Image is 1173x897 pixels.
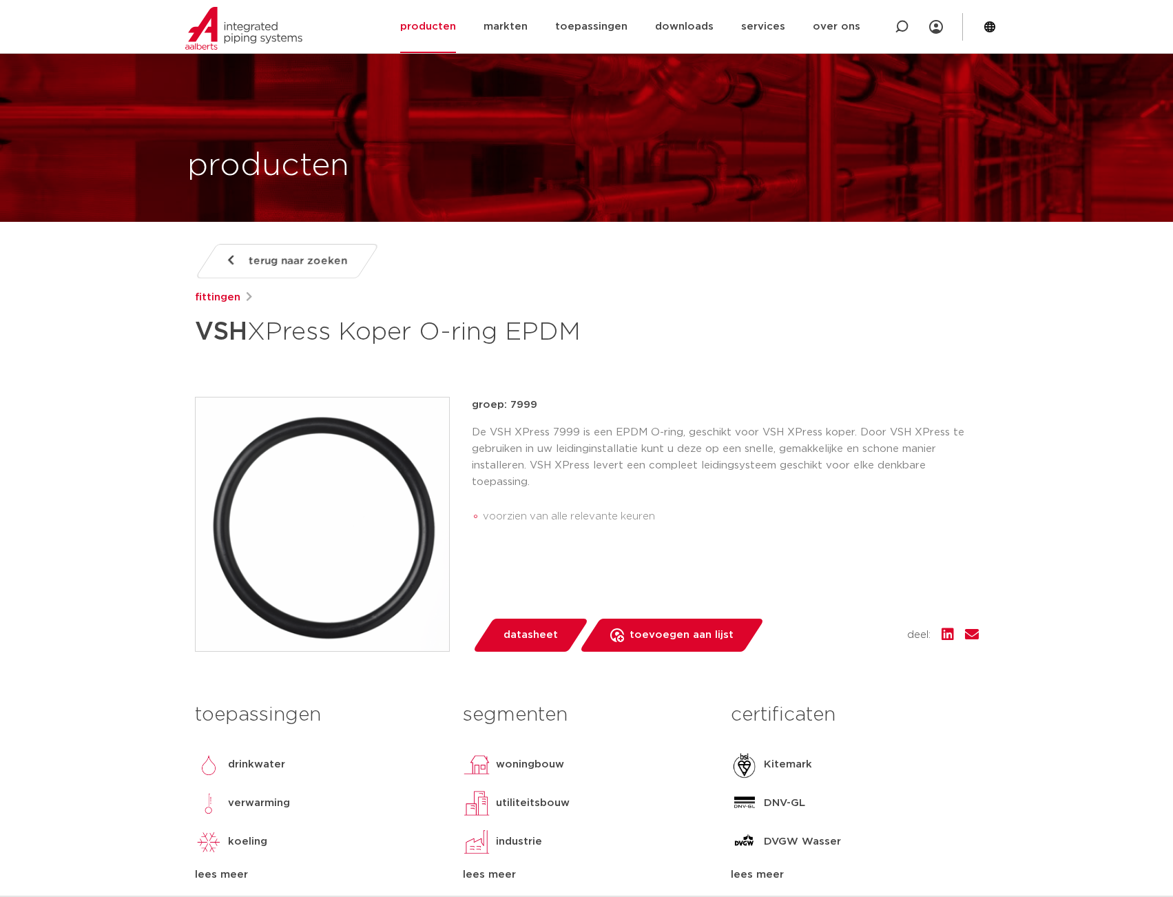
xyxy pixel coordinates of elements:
div: lees meer [463,867,710,883]
p: groep: 7999 [472,397,979,413]
p: De VSH XPress 7999 is een EPDM O-ring, geschikt voor VSH XPress koper. Door VSH XPress te gebruik... [472,424,979,491]
img: verwarming [195,790,222,817]
h1: producten [187,144,349,188]
a: fittingen [195,289,240,306]
h3: certificaten [731,701,978,729]
div: lees meer [195,867,442,883]
p: industrie [496,834,542,850]
p: koeling [228,834,267,850]
img: Kitemark [731,751,758,779]
img: koeling [195,828,222,856]
span: terug naar zoeken [249,250,347,272]
img: Product Image for VSH XPress Koper O-ring EPDM [196,398,449,651]
img: DVGW Wasser [731,828,758,856]
span: toevoegen aan lijst [630,624,734,646]
div: lees meer [731,867,978,883]
p: utiliteitsbouw [496,795,570,812]
a: terug naar zoeken [194,244,379,278]
img: DNV-GL [731,790,758,817]
span: deel: [907,627,931,643]
p: DVGW Wasser [764,834,841,850]
h3: segmenten [463,701,710,729]
p: woningbouw [496,756,564,773]
img: drinkwater [195,751,222,779]
a: datasheet [472,619,589,652]
h1: XPress Koper O-ring EPDM [195,311,712,353]
p: Kitemark [764,756,812,773]
img: utiliteitsbouw [463,790,490,817]
h3: toepassingen [195,701,442,729]
p: drinkwater [228,756,285,773]
span: datasheet [504,624,558,646]
img: industrie [463,828,490,856]
p: verwarming [228,795,290,812]
p: DNV-GL [764,795,805,812]
img: woningbouw [463,751,490,779]
strong: VSH [195,320,247,344]
li: voorzien van alle relevante keuren [483,506,979,528]
div: my IPS [929,12,943,42]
